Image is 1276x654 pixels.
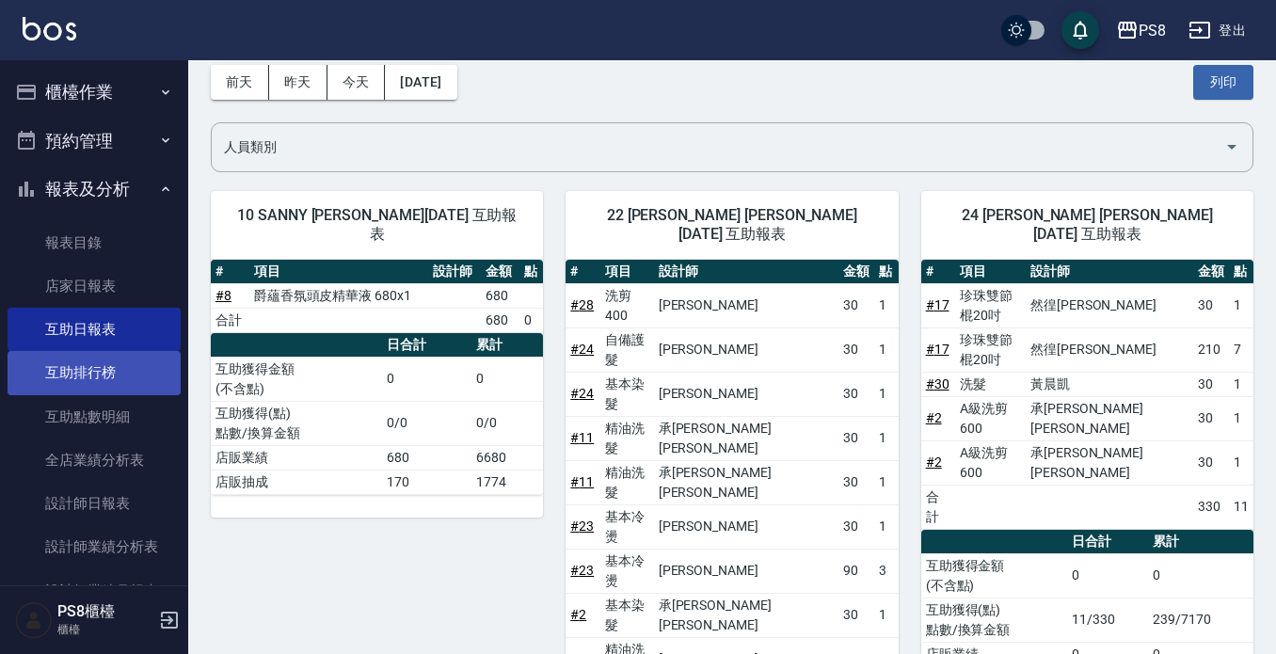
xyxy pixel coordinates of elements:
a: 全店業績分析表 [8,439,181,482]
td: 210 [1193,327,1229,372]
td: 珍珠雙節棍20吋 [955,283,1026,327]
img: Logo [23,17,76,40]
td: 承[PERSON_NAME][PERSON_NAME] [1026,396,1193,440]
a: #28 [570,297,594,312]
th: 金額 [1193,260,1229,284]
td: 0/0 [471,401,543,445]
a: #11 [570,430,594,445]
button: 預約管理 [8,117,181,166]
a: #8 [215,288,231,303]
a: 設計師業績分析表 [8,525,181,568]
button: 登出 [1181,13,1253,48]
td: 承[PERSON_NAME][PERSON_NAME] [1026,440,1193,485]
td: 6680 [471,445,543,470]
td: 30 [838,504,874,549]
td: 互助獲得(點) 點數/換算金額 [211,401,382,445]
th: 設計師 [1026,260,1193,284]
a: #23 [570,563,594,578]
td: 承[PERSON_NAME][PERSON_NAME] [654,460,838,504]
td: A級洗剪600 [955,396,1026,440]
table: a dense table [921,260,1253,530]
a: 報表目錄 [8,221,181,264]
p: 櫃檯 [57,621,153,638]
a: #2 [570,607,586,622]
th: 設計師 [428,260,481,284]
td: 1 [874,372,899,416]
td: 精油洗髮 [600,416,653,460]
th: 項目 [249,260,428,284]
a: 互助日報表 [8,308,181,351]
td: 30 [838,416,874,460]
td: 0 [1067,553,1149,598]
td: A級洗剪600 [955,440,1026,485]
button: 昨天 [269,65,327,100]
table: a dense table [211,260,543,333]
td: [PERSON_NAME] [654,372,838,416]
span: 22 [PERSON_NAME] [PERSON_NAME] [DATE] 互助報表 [588,206,875,244]
button: 報表及分析 [8,165,181,214]
a: 店家日報表 [8,264,181,308]
td: [PERSON_NAME] [654,549,838,593]
td: 0 [471,357,543,401]
th: 累計 [471,333,543,358]
td: 0 [382,357,471,401]
td: 1774 [471,470,543,494]
a: #11 [570,474,594,489]
td: 1 [1229,372,1253,396]
a: 設計師業績月報表 [8,569,181,613]
th: 累計 [1148,530,1253,554]
td: 互助獲得金額 (不含點) [211,357,382,401]
td: 680 [481,283,519,308]
td: [PERSON_NAME] [654,327,838,372]
a: 互助點數明細 [8,395,181,439]
td: 1 [874,593,899,637]
table: a dense table [211,333,543,495]
th: 日合計 [1067,530,1149,554]
td: 合計 [211,308,249,332]
td: 自備護髮 [600,327,653,372]
th: 項目 [600,260,653,284]
td: 基本冷燙 [600,549,653,593]
button: 前天 [211,65,269,100]
td: 互助獲得(點) 點數/換算金額 [921,598,1067,642]
td: 店販業績 [211,445,382,470]
th: 金額 [838,260,874,284]
td: 基本冷燙 [600,504,653,549]
button: 今天 [327,65,386,100]
span: 10 SANNY [PERSON_NAME][DATE] 互助報表 [233,206,520,244]
input: 人員名稱 [219,131,1217,164]
td: 珍珠雙節棍20吋 [955,327,1026,372]
span: 24 [PERSON_NAME] [PERSON_NAME] [DATE] 互助報表 [944,206,1231,244]
td: [PERSON_NAME] [654,283,838,327]
td: 0 [1148,553,1253,598]
td: 0/0 [382,401,471,445]
th: 點 [1229,260,1253,284]
td: 30 [1193,396,1229,440]
td: 1 [874,416,899,460]
button: [DATE] [385,65,456,100]
td: 330 [1193,485,1229,529]
td: 680 [382,445,471,470]
td: 互助獲得金額 (不含點) [921,553,1067,598]
img: Person [15,601,53,639]
a: #2 [926,455,942,470]
button: Open [1217,132,1247,162]
td: 爵蘊香氛頭皮精華液 680x1 [249,283,428,308]
button: PS8 [1109,11,1173,50]
th: 點 [874,260,899,284]
td: 1 [1229,283,1253,327]
td: 680 [481,308,519,332]
a: #17 [926,297,949,312]
td: 30 [838,460,874,504]
td: 30 [838,283,874,327]
a: #2 [926,410,942,425]
td: 基本染髮 [600,593,653,637]
td: 30 [1193,283,1229,327]
td: 0 [519,308,544,332]
th: 設計師 [654,260,838,284]
td: 11/330 [1067,598,1149,642]
td: 然徨[PERSON_NAME] [1026,327,1193,372]
td: 洗髮 [955,372,1026,396]
th: # [921,260,955,284]
td: 90 [838,549,874,593]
